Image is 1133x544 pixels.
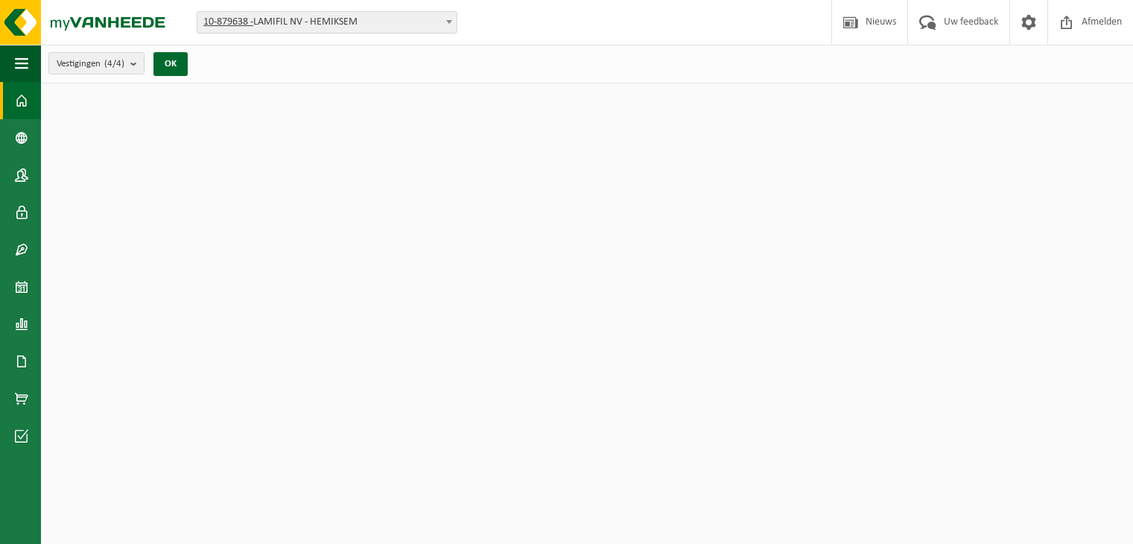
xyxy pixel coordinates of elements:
[7,511,249,544] iframe: chat widget
[57,53,124,75] span: Vestigingen
[153,52,188,76] button: OK
[197,12,457,33] span: 10-879638 - LAMIFIL NV - HEMIKSEM
[197,11,457,34] span: 10-879638 - LAMIFIL NV - HEMIKSEM
[48,52,145,75] button: Vestigingen(4/4)
[203,16,253,28] tcxspan: Call 10-879638 - via 3CX
[104,59,124,69] count: (4/4)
